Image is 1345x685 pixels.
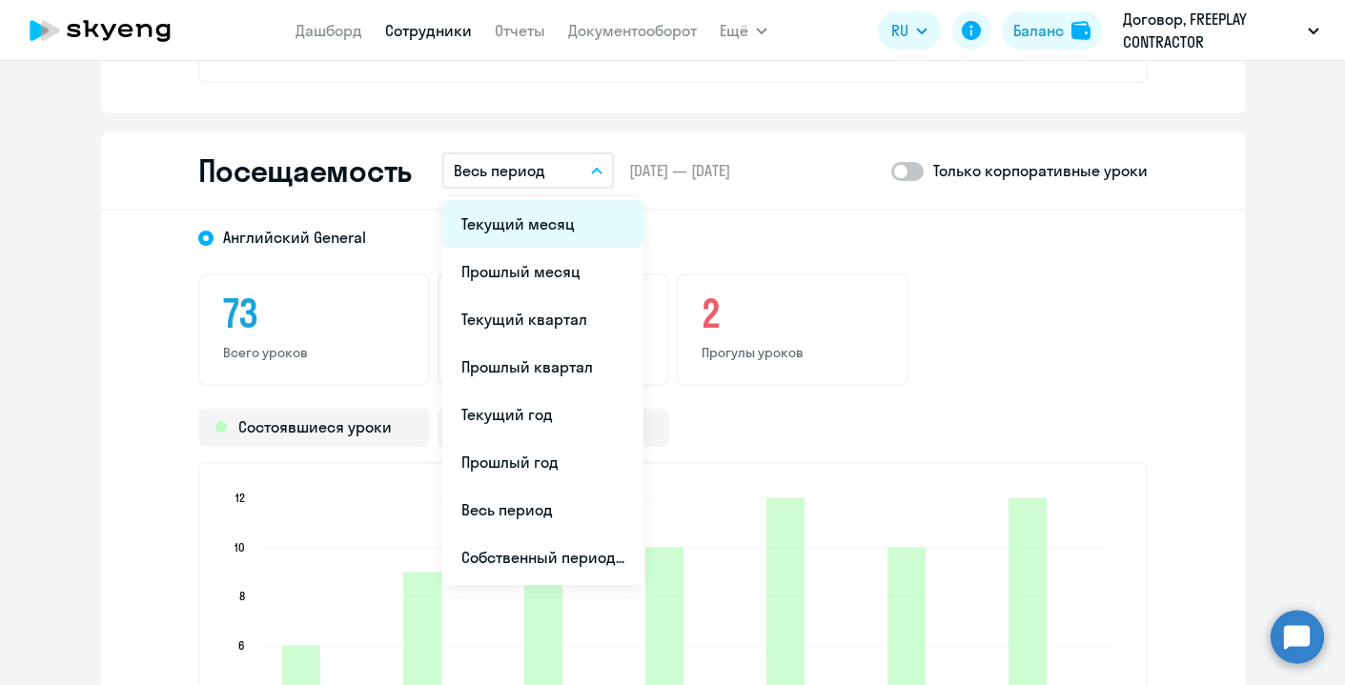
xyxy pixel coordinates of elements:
p: Весь период [454,159,545,182]
p: Только корпоративные уроки [933,159,1148,182]
h3: 2 [702,291,884,336]
div: Баланс [1013,19,1064,42]
a: Документооборот [568,21,697,40]
button: Ещё [720,11,767,50]
p: Прогулы уроков [702,344,884,361]
div: Прогулы [438,409,669,447]
a: Отчеты [495,21,545,40]
span: [DATE] — [DATE] [629,160,730,181]
button: RU [878,11,941,50]
div: Состоявшиеся уроки [198,409,430,447]
button: Балансbalance [1002,11,1102,50]
h3: 73 [223,291,405,336]
a: Дашборд [295,21,362,40]
button: Договор, FREEPLAY CONTRACTOR [1113,8,1329,53]
h2: Посещаемость [198,151,412,190]
span: RU [891,19,908,42]
text: 6 [238,638,245,653]
text: 10 [234,540,245,554]
span: Ещё [720,19,748,42]
p: Договор, FREEPLAY CONTRACTOR [1123,8,1300,53]
text: 8 [239,589,245,603]
img: balance [1071,21,1090,40]
span: Английский General [223,227,366,248]
button: Весь период [442,152,614,189]
a: Сотрудники [385,21,472,40]
ul: Ещё [442,196,643,585]
text: 12 [235,491,245,505]
p: Всего уроков [223,344,405,361]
